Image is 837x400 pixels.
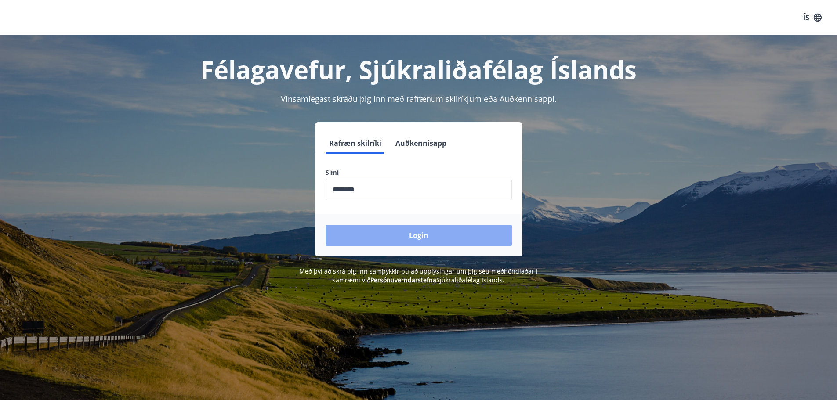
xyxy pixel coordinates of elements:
span: Vinsamlegast skráðu þig inn með rafrænum skilríkjum eða Auðkennisappi. [281,94,557,104]
a: Persónuverndarstefna [370,276,436,284]
span: Með því að skrá þig inn samþykkir þú að upplýsingar um þig séu meðhöndlaðar í samræmi við Sjúkral... [299,267,538,284]
button: Login [326,225,512,246]
h1: Félagavefur, Sjúkraliðafélag Íslands [113,53,725,86]
button: Rafræn skilríki [326,133,385,154]
label: Sími [326,168,512,177]
button: Auðkennisapp [392,133,450,154]
button: ÍS [798,10,826,25]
